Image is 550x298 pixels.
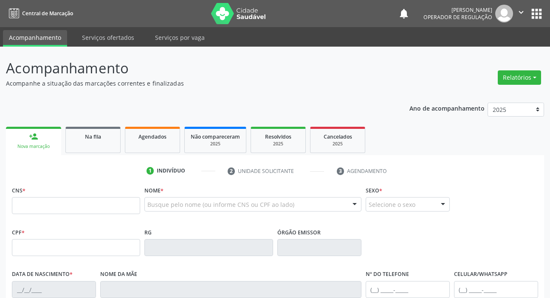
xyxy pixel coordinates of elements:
[22,10,73,17] span: Central de Marcação
[29,132,38,141] div: person_add
[3,30,67,47] a: Acompanhamento
[6,79,383,88] p: Acompanhe a situação das marcações correntes e finalizadas
[409,103,485,113] p: Ano de acompanhamento
[498,70,541,85] button: Relatórios
[454,268,508,281] label: Celular/WhatsApp
[12,184,25,197] label: CNS
[516,8,526,17] i: 
[398,8,410,19] button: notifications
[257,141,299,147] div: 2025
[277,226,321,239] label: Órgão emissor
[529,6,544,21] button: apps
[366,281,450,298] input: (__) _____-_____
[369,200,415,209] span: Selecione o sexo
[495,5,513,22] img: img
[423,14,492,21] span: Operador de regulação
[423,6,492,14] div: [PERSON_NAME]
[12,281,96,298] input: __/__/____
[316,141,359,147] div: 2025
[324,133,352,140] span: Cancelados
[100,268,137,281] label: Nome da mãe
[144,226,152,239] label: RG
[147,167,154,175] div: 1
[454,281,538,298] input: (__) _____-_____
[6,58,383,79] p: Acompanhamento
[144,184,164,197] label: Nome
[265,133,291,140] span: Resolvidos
[6,6,73,20] a: Central de Marcação
[85,133,101,140] span: Na fila
[366,268,409,281] label: Nº do Telefone
[12,143,55,150] div: Nova marcação
[157,167,185,175] div: Indivíduo
[76,30,140,45] a: Serviços ofertados
[138,133,166,140] span: Agendados
[12,226,25,239] label: CPF
[12,268,73,281] label: Data de nascimento
[147,200,294,209] span: Busque pelo nome (ou informe CNS ou CPF ao lado)
[513,5,529,22] button: 
[191,133,240,140] span: Não compareceram
[191,141,240,147] div: 2025
[366,184,382,197] label: Sexo
[149,30,211,45] a: Serviços por vaga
